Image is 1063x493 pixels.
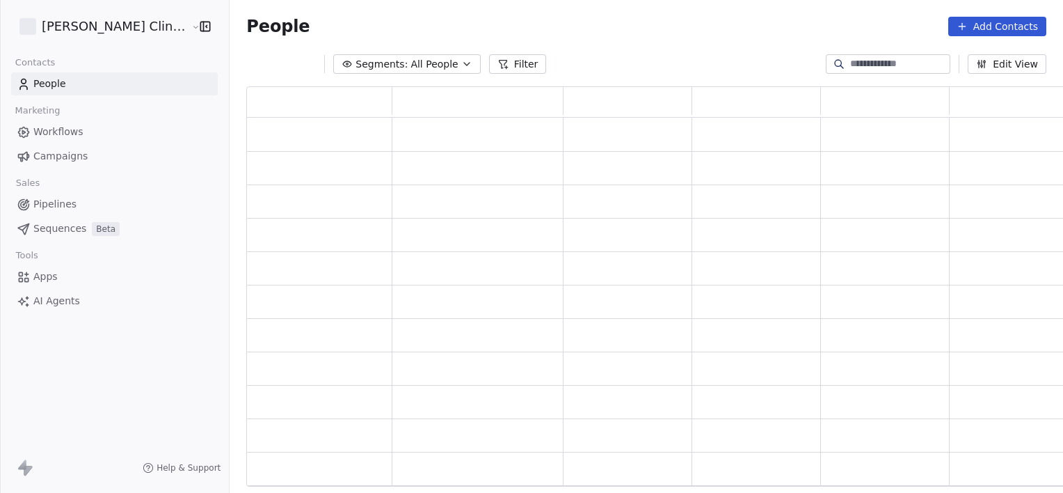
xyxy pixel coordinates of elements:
a: AI Agents [11,290,218,313]
span: All People [410,57,458,72]
button: Edit View [968,54,1046,74]
span: Workflows [33,125,83,139]
a: People [11,72,218,95]
span: Beta [92,222,120,236]
span: Segments: [355,57,408,72]
span: People [33,77,66,91]
a: SequencesBeta [11,217,218,240]
span: Sales [10,173,46,194]
span: Pipelines [33,197,77,212]
span: Tools [10,245,44,266]
button: [PERSON_NAME] Clinic External [17,15,182,38]
a: Pipelines [11,193,218,216]
span: [PERSON_NAME] Clinic External [42,17,188,36]
span: People [246,16,310,37]
a: Workflows [11,120,218,143]
span: Apps [33,269,58,284]
button: Add Contacts [948,17,1046,36]
span: Contacts [9,52,61,73]
span: Marketing [9,100,66,121]
a: Apps [11,265,218,288]
span: AI Agents [33,294,80,308]
span: Campaigns [33,149,88,164]
span: Help & Support [157,462,221,474]
a: Campaigns [11,145,218,168]
span: Sequences [33,221,86,236]
button: Filter [489,54,547,74]
a: Help & Support [143,462,221,474]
